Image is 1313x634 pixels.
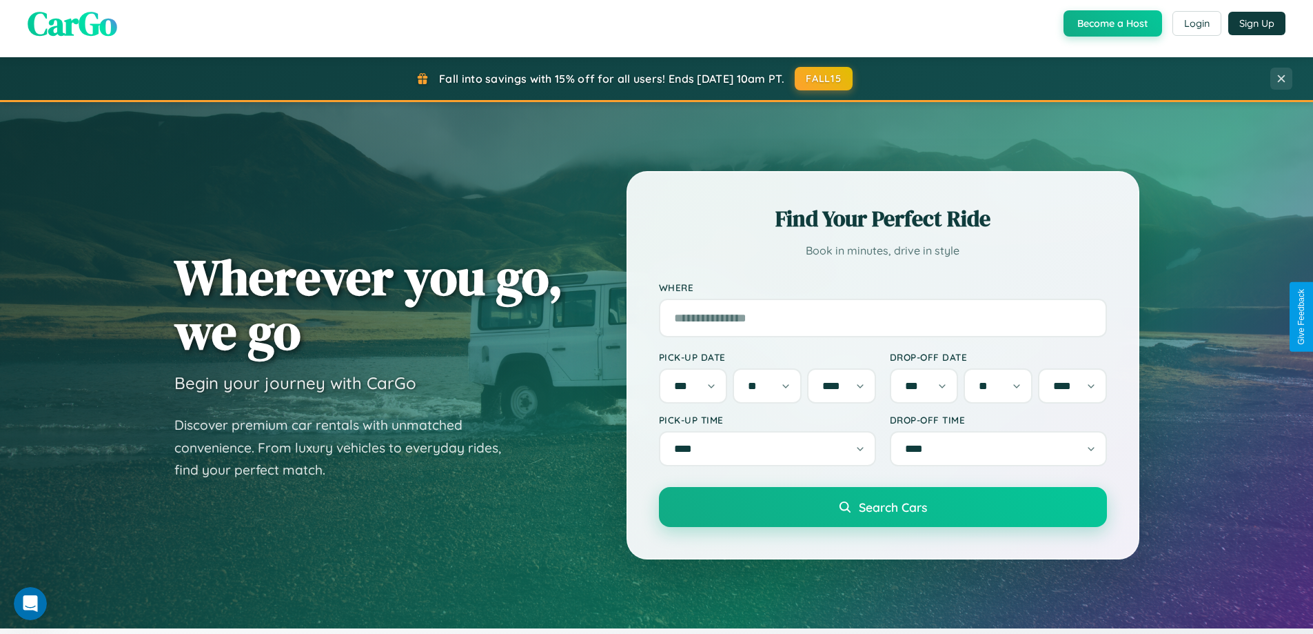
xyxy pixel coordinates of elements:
h3: Begin your journey with CarGo [174,373,416,393]
h1: Wherever you go, we go [174,250,563,359]
span: Fall into savings with 15% off for all users! Ends [DATE] 10am PT. [439,72,784,86]
label: Drop-off Time [890,414,1107,426]
div: Give Feedback [1296,289,1306,345]
button: Search Cars [659,487,1107,527]
iframe: Intercom live chat [14,587,47,620]
label: Drop-off Date [890,351,1107,363]
label: Pick-up Date [659,351,876,363]
label: Pick-up Time [659,414,876,426]
p: Book in minutes, drive in style [659,241,1107,261]
button: FALL15 [795,67,853,90]
button: Login [1172,11,1221,36]
button: Become a Host [1063,10,1162,37]
h2: Find Your Perfect Ride [659,204,1107,234]
button: Sign Up [1228,12,1285,35]
p: Discover premium car rentals with unmatched convenience. From luxury vehicles to everyday rides, ... [174,414,519,482]
label: Where [659,281,1107,293]
span: CarGo [28,1,117,46]
span: Search Cars [859,499,927,515]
